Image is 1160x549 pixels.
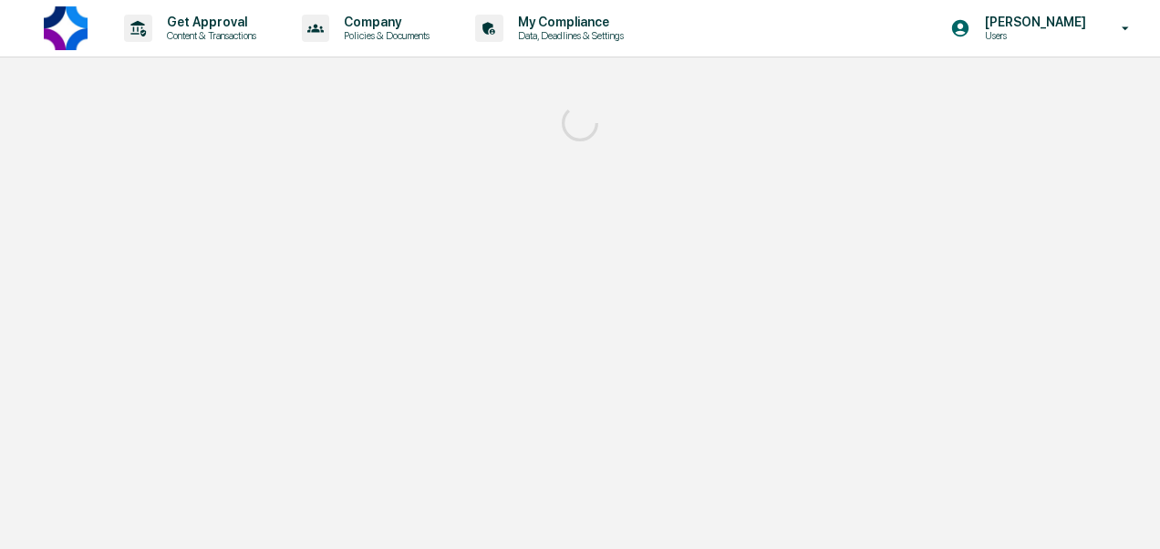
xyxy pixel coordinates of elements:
p: My Compliance [503,15,633,29]
p: Data, Deadlines & Settings [503,29,633,42]
p: Content & Transactions [152,29,265,42]
p: Users [970,29,1095,42]
p: [PERSON_NAME] [970,15,1095,29]
p: Company [329,15,439,29]
p: Get Approval [152,15,265,29]
p: Policies & Documents [329,29,439,42]
img: logo [44,6,88,50]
